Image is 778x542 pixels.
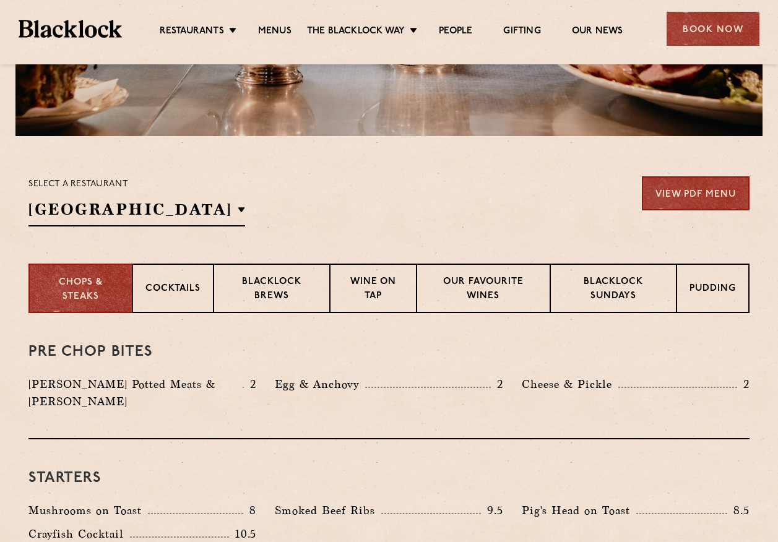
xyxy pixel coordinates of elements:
[667,12,759,46] div: Book Now
[307,25,405,39] a: The Blacklock Way
[481,502,503,518] p: 9.5
[28,176,245,192] p: Select a restaurant
[258,25,292,39] a: Menus
[160,25,224,39] a: Restaurants
[522,502,636,519] p: Pig's Head on Toast
[229,526,256,542] p: 10.5
[243,502,256,518] p: 8
[28,502,148,519] p: Mushrooms on Toast
[727,502,750,518] p: 8.5
[491,376,503,392] p: 2
[737,376,750,392] p: 2
[275,376,365,393] p: Egg & Anchovy
[343,275,404,304] p: Wine on Tap
[642,176,750,210] a: View PDF Menu
[689,282,736,298] p: Pudding
[522,376,618,393] p: Cheese & Pickle
[275,502,381,519] p: Smoked Beef Ribs
[28,344,750,360] h3: Pre Chop Bites
[572,25,623,39] a: Our News
[244,376,256,392] p: 2
[28,376,243,410] p: [PERSON_NAME] Potted Meats & [PERSON_NAME]
[42,276,119,304] p: Chops & Steaks
[430,275,537,304] p: Our favourite wines
[145,282,201,298] p: Cocktails
[563,275,663,304] p: Blacklock Sundays
[19,20,122,37] img: BL_Textured_Logo-footer-cropped.svg
[28,199,245,226] h2: [GEOGRAPHIC_DATA]
[439,25,472,39] a: People
[503,25,540,39] a: Gifting
[28,470,750,486] h3: Starters
[227,275,317,304] p: Blacklock Brews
